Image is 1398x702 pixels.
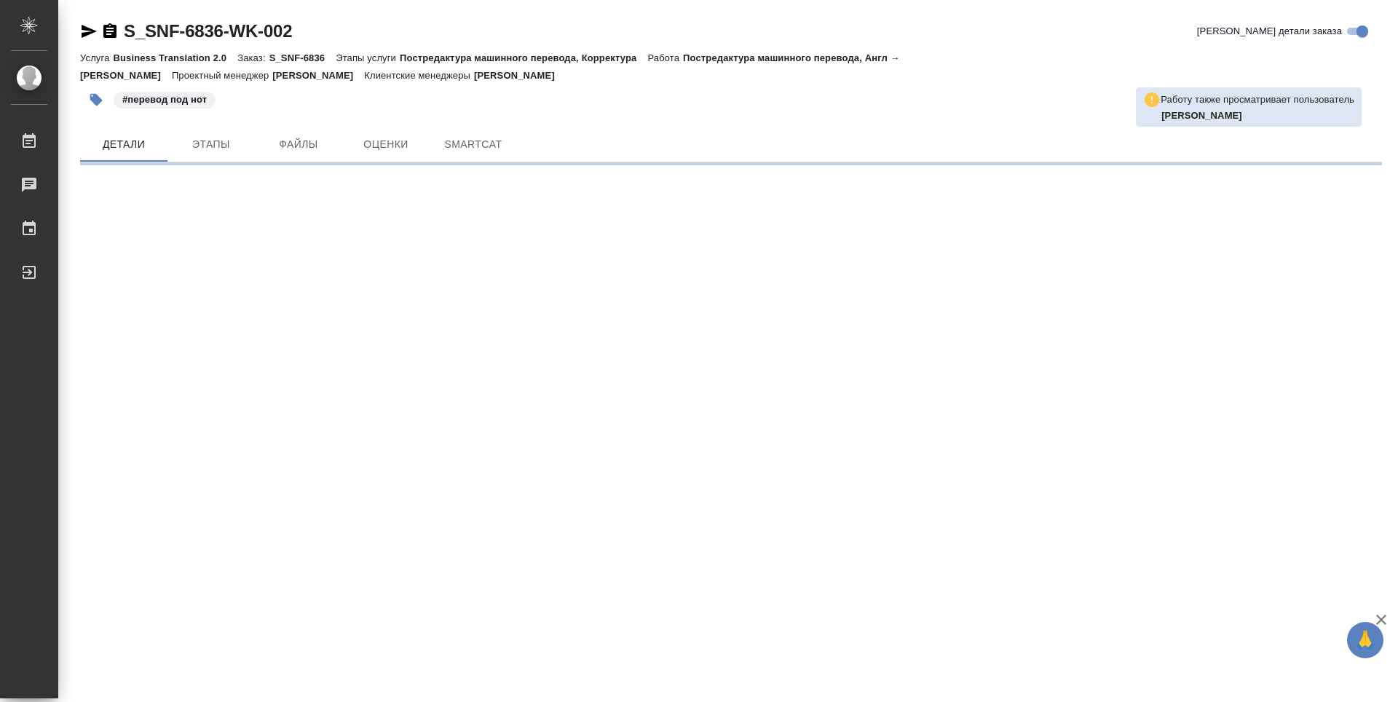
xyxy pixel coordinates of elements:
span: перевод под нот [112,92,217,105]
button: Добавить тэг [80,84,112,116]
b: [PERSON_NAME] [1161,110,1242,121]
p: [PERSON_NAME] [474,70,566,81]
p: Горшкова Валентина [1161,109,1354,123]
button: Скопировать ссылку [101,23,119,40]
p: Работу также просматривает пользователь [1161,92,1354,107]
span: Детали [89,135,159,154]
p: S_SNF-6836 [269,52,336,63]
span: Файлы [264,135,333,154]
span: [PERSON_NAME] детали заказа [1197,24,1342,39]
a: S_SNF-6836-WK-002 [124,21,292,41]
span: Этапы [176,135,246,154]
p: Заказ: [237,52,269,63]
button: 🙏 [1347,622,1383,658]
p: Business Translation 2.0 [113,52,237,63]
p: Работа [647,52,683,63]
p: Услуга [80,52,113,63]
p: Проектный менеджер [172,70,272,81]
span: Оценки [351,135,421,154]
p: #перевод под нот [122,92,207,107]
p: [PERSON_NAME] [272,70,364,81]
p: Клиентские менеджеры [364,70,474,81]
p: Этапы услуги [336,52,400,63]
button: Скопировать ссылку для ЯМессенджера [80,23,98,40]
p: Постредактура машинного перевода, Корректура [400,52,647,63]
span: SmartCat [438,135,508,154]
span: 🙏 [1353,625,1378,655]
